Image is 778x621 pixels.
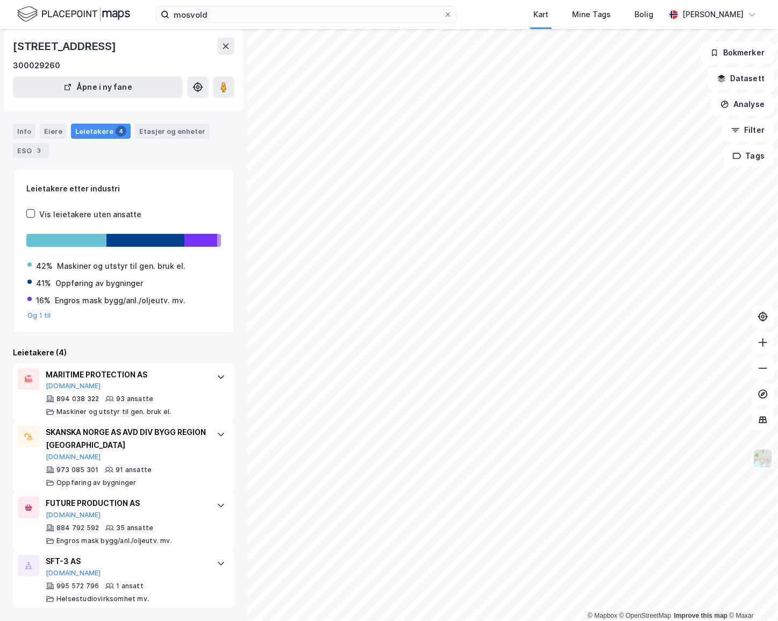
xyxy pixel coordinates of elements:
button: Og 1 til [27,311,51,320]
button: Filter [722,119,774,141]
div: Bolig [634,8,653,21]
div: Oppføring av bygninger [56,479,136,487]
button: Tags [724,145,774,167]
iframe: Chat Widget [724,569,778,621]
div: Engros mask bygg/anl./oljeutv. mv. [56,537,172,545]
div: 300029260 [13,59,60,72]
div: Mine Tags [572,8,611,21]
img: Z [753,448,773,469]
div: MARITIME PROTECTION AS [46,368,206,381]
button: Bokmerker [701,42,774,63]
button: [DOMAIN_NAME] [46,453,101,461]
div: 884 792 592 [56,524,99,532]
button: [DOMAIN_NAME] [46,382,101,390]
button: Analyse [711,94,774,115]
div: 894 038 322 [56,395,99,403]
a: Mapbox [588,612,617,619]
div: 93 ansatte [116,395,153,403]
div: Kart [533,8,548,21]
div: Vis leietakere uten ansatte [39,208,141,221]
div: Etasjer og enheter [139,126,205,136]
div: 42% [36,260,53,273]
div: 995 572 796 [56,582,99,590]
div: [PERSON_NAME] [682,8,744,21]
div: 3 [34,145,45,156]
div: Maskiner og utstyr til gen. bruk el. [57,260,185,273]
div: [STREET_ADDRESS] [13,38,118,55]
img: logo.f888ab2527a4732fd821a326f86c7f29.svg [17,5,130,24]
div: Engros mask bygg/anl./oljeutv. mv. [55,294,185,307]
div: Leietakere (4) [13,346,234,359]
div: 16% [36,294,51,307]
div: 91 ansatte [116,466,152,474]
div: Info [13,124,35,139]
div: 4 [116,126,126,137]
button: Datasett [708,68,774,89]
button: [DOMAIN_NAME] [46,569,101,577]
div: FUTURE PRODUCTION AS [46,497,206,510]
div: Leietakere [71,124,131,139]
div: 35 ansatte [116,524,153,532]
div: Helsestudiovirksomhet mv. [56,595,149,603]
div: Maskiner og utstyr til gen. bruk el. [56,408,171,416]
div: SKANSKA NORGE AS AVD DIV BYGG REGION [GEOGRAPHIC_DATA] [46,426,206,452]
div: 41% [36,277,51,290]
div: Eiere [40,124,67,139]
input: Søk på adresse, matrikkel, gårdeiere, leietakere eller personer [169,6,444,23]
a: Improve this map [674,612,727,619]
button: Åpne i ny fane [13,76,183,98]
a: OpenStreetMap [619,612,672,619]
button: [DOMAIN_NAME] [46,511,101,519]
div: 973 085 301 [56,466,98,474]
div: 1 ansatt [116,582,144,590]
div: ESG [13,143,49,158]
div: Leietakere etter industri [26,182,221,195]
div: Oppføring av bygninger [55,277,143,290]
div: SFT-3 AS [46,555,206,568]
